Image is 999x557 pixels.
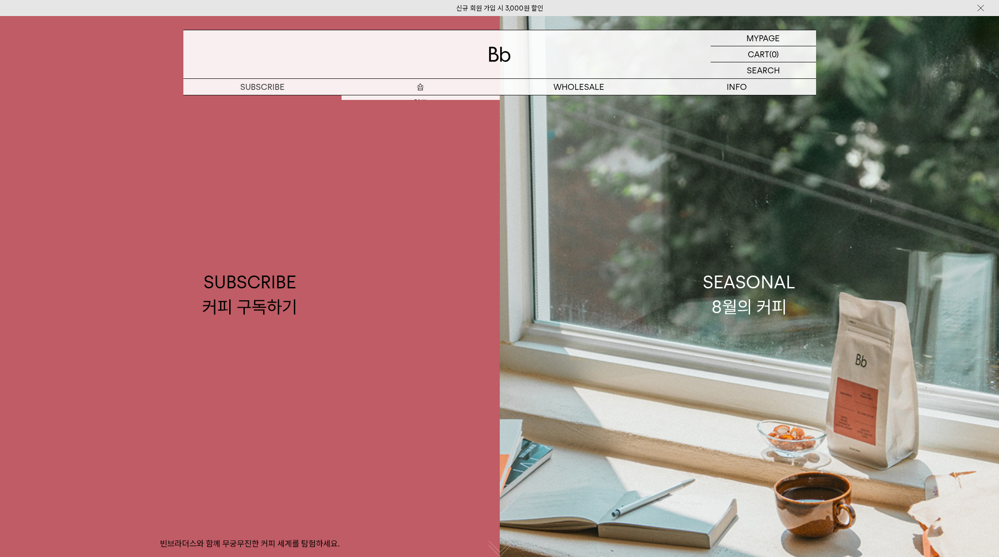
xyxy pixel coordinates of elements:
div: SUBSCRIBE 커피 구독하기 [202,270,297,319]
p: CART [748,46,769,62]
a: CART (0) [711,46,816,62]
p: (0) [769,46,779,62]
p: SEARCH [747,62,780,78]
a: SUBSCRIBE [183,79,342,95]
a: 신규 회원 가입 시 3,000원 할인 [456,4,543,12]
p: INFO [658,79,816,95]
a: 원두 [342,95,500,111]
a: 숍 [342,79,500,95]
p: MYPAGE [746,30,780,46]
img: 로고 [489,47,511,62]
p: WHOLESALE [500,79,658,95]
div: SEASONAL 8월의 커피 [703,270,795,319]
a: MYPAGE [711,30,816,46]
